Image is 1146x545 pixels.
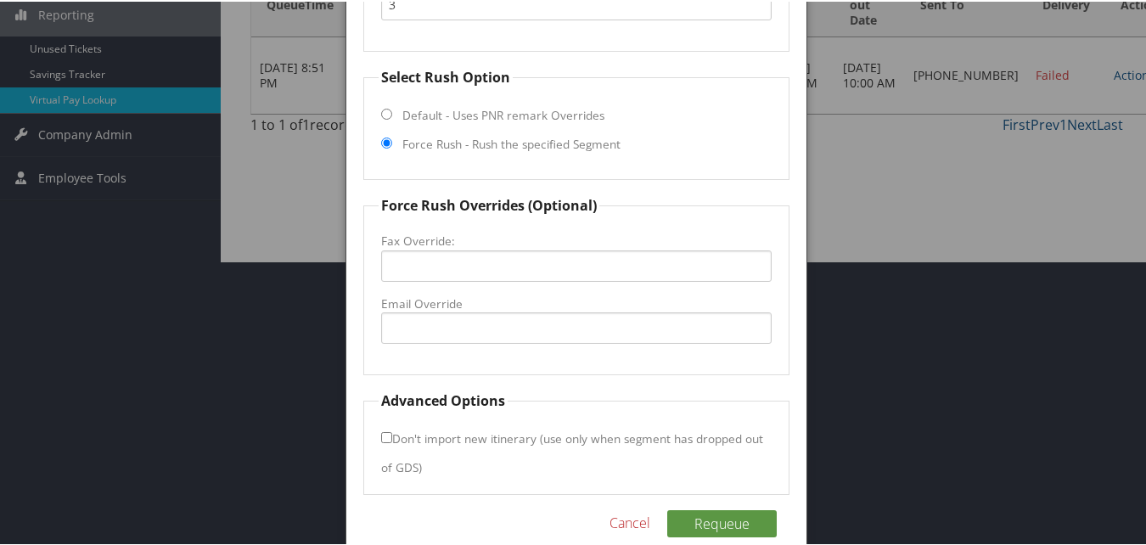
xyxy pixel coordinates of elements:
[381,294,771,311] label: Email Override
[402,134,621,151] label: Force Rush - Rush the specified Segment
[381,231,771,248] label: Fax Override:
[610,511,650,531] a: Cancel
[667,508,777,536] button: Requeue
[381,421,763,481] label: Don't import new itinerary (use only when segment has dropped out of GDS)
[381,430,392,441] input: Don't import new itinerary (use only when segment has dropped out of GDS)
[379,389,508,409] legend: Advanced Options
[379,65,513,86] legend: Select Rush Option
[379,194,599,214] legend: Force Rush Overrides (Optional)
[402,105,604,122] label: Default - Uses PNR remark Overrides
